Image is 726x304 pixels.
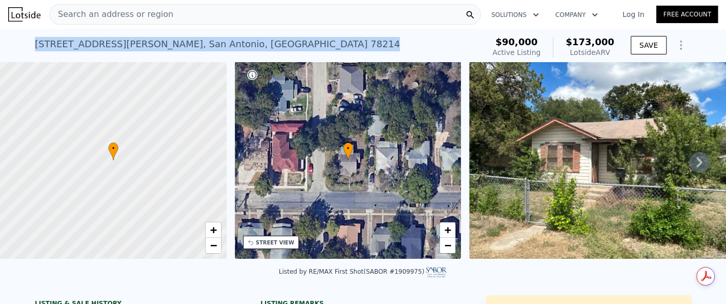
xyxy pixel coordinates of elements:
button: Solutions [483,6,547,24]
div: • [108,142,118,160]
div: [STREET_ADDRESS][PERSON_NAME] , San Antonio , [GEOGRAPHIC_DATA] 78214 [35,37,400,51]
div: Lotside ARV [566,47,614,58]
span: $173,000 [566,36,614,47]
button: Show Options [671,35,691,55]
img: SABOR Logo [426,267,447,277]
span: • [343,144,353,153]
span: + [445,223,451,236]
img: Lotside [8,7,41,22]
a: Zoom in [206,222,221,238]
div: STREET VIEW [256,239,294,246]
button: SAVE [631,36,667,54]
span: Active Listing [492,48,540,56]
a: Zoom out [440,238,455,253]
div: • [343,142,353,160]
span: − [210,239,216,252]
a: Log In [610,9,656,20]
span: $90,000 [495,36,537,47]
a: Zoom out [206,238,221,253]
button: Company [547,6,606,24]
div: Listed by RE/MAX First Shot (SABOR #1909975) [279,268,448,275]
a: Free Account [656,6,718,23]
span: + [210,223,216,236]
span: Search an address or region [50,8,173,21]
a: Zoom in [440,222,455,238]
span: − [445,239,451,252]
span: • [108,144,118,153]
